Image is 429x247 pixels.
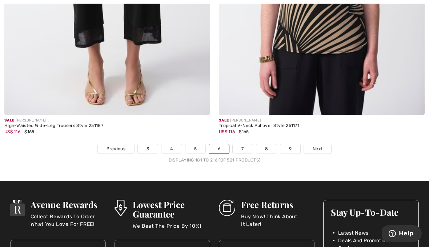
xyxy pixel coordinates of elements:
span: Latest News [338,229,368,237]
p: We Beat The Price By 10%! [133,222,210,237]
div: Tropical V-Neck Pullover Style 251171 [219,123,425,128]
a: 7 [233,144,252,154]
a: 8 [256,144,277,154]
span: Sale [4,118,14,123]
a: 9 [280,144,300,154]
iframe: Opens a widget where you can find more information [382,225,422,243]
img: plus_v2.svg [410,101,417,107]
p: Buy Now! Think About It Later! [241,213,314,227]
h3: Lowest Price Guarantee [133,200,210,219]
img: Avenue Rewards [10,200,25,216]
h3: Avenue Rewards [31,200,106,209]
span: $165 [239,129,249,134]
img: plus_v2.svg [196,101,203,107]
p: Collect Rewards To Order What You Love For FREE! [31,213,106,227]
span: Previous [107,146,125,152]
a: 3 [138,144,158,154]
span: US$ 116 [219,129,235,134]
a: Next [304,144,331,154]
span: $165 [24,129,34,134]
img: Lowest Price Guarantee [115,200,127,216]
a: Previous [98,144,134,154]
span: Deals And Promotions [338,237,391,244]
a: 6 [209,144,229,154]
span: Sale [219,118,229,123]
span: Next [313,146,322,152]
a: 4 [161,144,181,154]
div: [PERSON_NAME] [4,118,210,123]
a: 5 [185,144,205,154]
div: High-Waisted Wide-Leg Trousers Style 251187 [4,123,210,128]
div: [PERSON_NAME] [219,118,425,123]
h3: Stay Up-To-Date [331,207,411,217]
h3: Free Returns [241,200,314,209]
span: US$ 116 [4,129,20,134]
img: Free Returns [219,200,235,216]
